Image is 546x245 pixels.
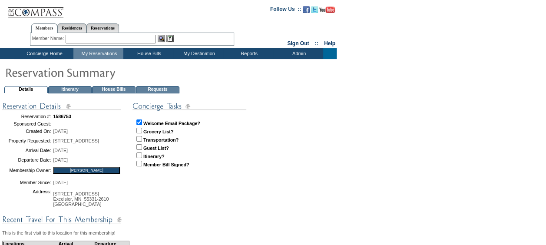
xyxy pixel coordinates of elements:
[319,9,335,14] a: Subscribe to our YouTube Channel
[53,129,68,134] span: [DATE]
[53,167,120,174] input: [PERSON_NAME]
[2,176,51,189] td: Member Since:
[143,137,179,142] strong: Transportation?
[2,146,51,155] td: Arrival Date:
[2,126,51,136] td: Created On:
[53,114,71,119] span: 1586753
[32,35,66,42] div: Member Name:
[143,121,177,126] strong: Welcome Email
[311,9,318,14] a: Follow us on Twitter
[143,146,169,151] strong: Guest List?
[143,129,173,134] strong: Grocery List?
[270,5,301,16] td: Follow Us ::
[2,189,51,209] td: Address:
[143,154,165,159] strong: Itinerary?
[273,48,323,59] td: Admin
[166,35,174,42] img: Reservations
[92,86,136,93] td: House Bills
[2,112,51,121] td: Reservation #:
[311,6,318,13] img: Follow us on Twitter
[132,101,246,112] img: subTtlConTasks.gif
[14,48,73,59] td: Concierge Home
[57,23,86,33] a: Residences
[2,101,122,112] img: subTtlConResDetails.gif
[2,121,51,126] td: Sponsored Guest:
[2,165,51,176] td: Membership Owner:
[53,148,68,153] span: [DATE]
[53,138,99,143] span: [STREET_ADDRESS]
[136,86,179,93] td: Requests
[158,35,165,42] img: View
[315,40,318,46] span: ::
[303,9,310,14] a: Become our fan on Facebook
[2,230,116,235] span: This is the first visit to this location for this membership!
[53,180,68,185] span: [DATE]
[303,6,310,13] img: Become our fan on Facebook
[319,7,335,13] img: Subscribe to our YouTube Channel
[2,214,122,225] img: subTtlConRecTravel.gif
[5,63,179,81] img: pgTtlResSummary.gif
[179,121,200,126] strong: Package?
[53,157,68,162] span: [DATE]
[2,155,51,165] td: Departure Date:
[73,48,123,59] td: My Reservations
[143,162,189,167] strong: Member Bill Signed?
[173,48,223,59] td: My Destination
[86,23,119,33] a: Reservations
[287,40,309,46] a: Sign Out
[324,40,335,46] a: Help
[31,23,58,33] a: Members
[53,191,109,207] span: [STREET_ADDRESS] Excelsior, MN 55331-2610 [GEOGRAPHIC_DATA]
[223,48,273,59] td: Reports
[2,136,51,146] td: Property Requested:
[48,86,92,93] td: Itinerary
[4,86,48,93] td: Details
[123,48,173,59] td: House Bills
